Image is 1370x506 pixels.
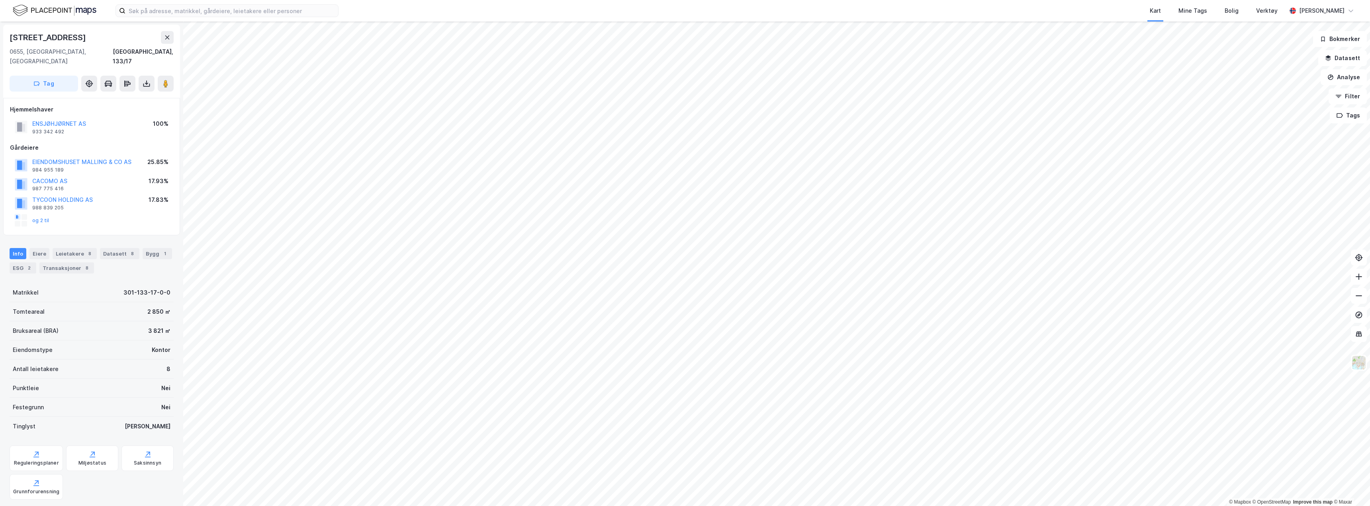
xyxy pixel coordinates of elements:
[161,250,169,258] div: 1
[149,195,168,205] div: 17.83%
[1256,6,1278,16] div: Verktøy
[148,326,170,336] div: 3 821 ㎡
[1229,499,1251,505] a: Mapbox
[10,105,173,114] div: Hjemmelshaver
[1225,6,1239,16] div: Bolig
[125,5,338,17] input: Søk på adresse, matrikkel, gårdeiere, leietakere eller personer
[1299,6,1345,16] div: [PERSON_NAME]
[32,167,64,173] div: 984 955 189
[147,157,168,167] div: 25.85%
[1330,107,1367,123] button: Tags
[1178,6,1207,16] div: Mine Tags
[32,205,64,211] div: 988 839 205
[1253,499,1291,505] a: OpenStreetMap
[1293,499,1333,505] a: Improve this map
[83,264,91,272] div: 8
[25,264,33,272] div: 2
[1318,50,1367,66] button: Datasett
[161,402,170,412] div: Nei
[39,262,94,274] div: Transaksjoner
[13,364,59,374] div: Antall leietakere
[14,460,59,466] div: Reguleringsplaner
[1321,69,1367,85] button: Analyse
[166,364,170,374] div: 8
[10,248,26,259] div: Info
[1313,31,1367,47] button: Bokmerker
[100,248,139,259] div: Datasett
[86,250,94,258] div: 8
[149,176,168,186] div: 17.93%
[1329,88,1367,104] button: Filter
[78,460,106,466] div: Miljøstatus
[147,307,170,316] div: 2 850 ㎡
[32,186,64,192] div: 987 775 416
[10,262,36,274] div: ESG
[13,288,39,297] div: Matrikkel
[32,129,64,135] div: 933 342 492
[13,345,53,355] div: Eiendomstype
[29,248,49,259] div: Eiere
[113,47,174,66] div: [GEOGRAPHIC_DATA], 133/17
[10,143,173,152] div: Gårdeiere
[143,248,172,259] div: Bygg
[13,488,59,495] div: Grunnforurensning
[53,248,97,259] div: Leietakere
[10,76,78,92] button: Tag
[10,47,113,66] div: 0655, [GEOGRAPHIC_DATA], [GEOGRAPHIC_DATA]
[123,288,170,297] div: 301-133-17-0-0
[134,460,161,466] div: Saksinnsyn
[1330,468,1370,506] iframe: Chat Widget
[1330,468,1370,506] div: Kontrollprogram for chat
[1351,355,1366,370] img: Z
[13,307,45,316] div: Tomteareal
[152,345,170,355] div: Kontor
[13,402,44,412] div: Festegrunn
[10,31,88,44] div: [STREET_ADDRESS]
[161,383,170,393] div: Nei
[13,383,39,393] div: Punktleie
[125,422,170,431] div: [PERSON_NAME]
[153,119,168,129] div: 100%
[128,250,136,258] div: 8
[13,4,96,18] img: logo.f888ab2527a4732fd821a326f86c7f29.svg
[1150,6,1161,16] div: Kart
[13,326,59,336] div: Bruksareal (BRA)
[13,422,35,431] div: Tinglyst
